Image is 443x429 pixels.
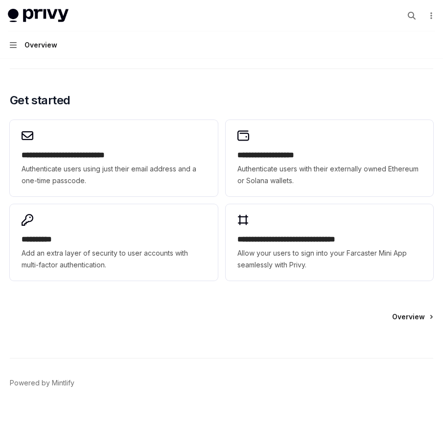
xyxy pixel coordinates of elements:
span: Add an extra layer of security to user accounts with multi-factor authentication. [22,247,206,271]
span: Allow your users to sign into your Farcaster Mini App seamlessly with Privy. [237,247,422,271]
span: Authenticate users using just their email address and a one-time passcode. [22,163,206,187]
span: Authenticate users with their externally owned Ethereum or Solana wallets. [237,163,422,187]
span: Overview [392,312,425,322]
a: Powered by Mintlify [10,378,74,388]
img: light logo [8,9,69,23]
a: **** **** **** ****Authenticate users with their externally owned Ethereum or Solana wallets. [226,120,434,196]
a: **** *****Add an extra layer of security to user accounts with multi-factor authentication. [10,204,218,281]
span: Get started [10,93,70,108]
a: Overview [392,312,432,322]
div: Overview [24,39,57,51]
button: More actions [425,9,435,23]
